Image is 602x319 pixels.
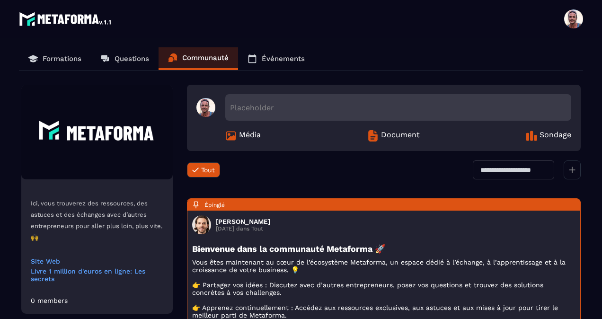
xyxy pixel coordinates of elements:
span: Épinglé [204,202,225,208]
p: Communauté [182,53,229,62]
p: Questions [115,54,149,63]
p: Formations [43,54,81,63]
p: [DATE] dans Tout [216,225,270,232]
div: 0 members [31,297,68,304]
span: Tout [201,166,215,174]
a: Événements [238,47,314,70]
img: Community background [21,85,173,179]
a: Questions [91,47,159,70]
span: Document [381,130,420,142]
div: Placeholder [225,94,571,121]
span: Sondage [540,130,571,142]
p: Ici, vous trouverez des ressources, des astuces et des échanges avec d’autres entrepreneurs pour ... [31,198,163,243]
a: Livre 1 million d'euros en ligne: Les secrets [31,267,163,283]
h3: Bienvenue dans la communauté Metaforma 🚀 [192,244,575,254]
a: Site Web [31,257,163,265]
img: logo [19,9,113,28]
a: Communauté [159,47,238,70]
a: Formations [19,47,91,70]
p: Événements [262,54,305,63]
h3: [PERSON_NAME] [216,218,270,225]
span: Média [239,130,261,142]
